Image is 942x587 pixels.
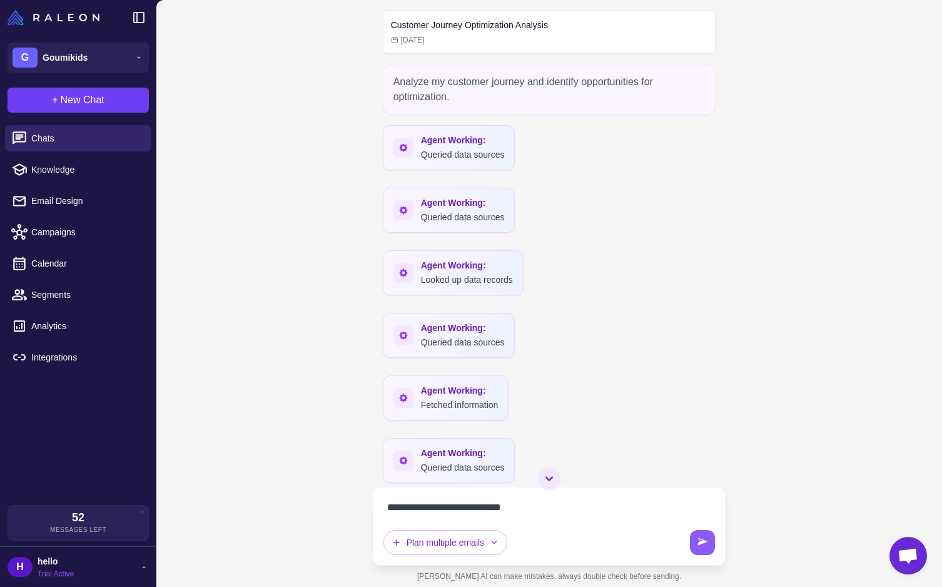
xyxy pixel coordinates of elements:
span: Looked up data records [421,275,513,285]
span: Integrations [31,350,141,364]
span: Analytics [31,319,141,333]
span: Fetched information [421,400,499,410]
span: Agent Working: [421,384,499,397]
span: Trial Active [38,568,74,579]
button: +New Chat [8,88,149,113]
a: Integrations [5,344,151,370]
span: Agent Working: [421,133,505,147]
span: Campaigns [31,225,141,239]
span: Queried data sources [421,212,505,222]
div: Analyze my customer journey and identify opportunities for optimization. [383,64,716,115]
a: Chats [5,125,151,151]
a: Email Design [5,188,151,214]
div: G [13,48,38,68]
span: Queried data sources [421,150,505,160]
div: [PERSON_NAME] AI can make mistakes, always double check before sending. [373,566,726,587]
a: Segments [5,282,151,308]
span: hello [38,554,74,568]
span: Segments [31,288,141,302]
span: Agent Working: [421,258,513,272]
a: Knowledge [5,156,151,183]
span: Messages Left [50,525,106,534]
a: Calendar [5,250,151,277]
span: Goumikids [43,51,88,64]
a: Analytics [5,313,151,339]
span: Agent Working: [421,196,505,210]
a: Raleon Logo [8,10,104,25]
div: H [8,557,33,577]
button: GGoumikids [8,43,149,73]
span: Agent Working: [421,446,505,460]
a: Campaigns [5,219,151,245]
span: Agent Working: [421,321,505,335]
span: Calendar [31,257,141,270]
span: Email Design [31,194,141,208]
div: Open chat [889,537,927,574]
span: Chats [31,131,141,145]
img: Raleon Logo [8,10,99,25]
span: 52 [72,512,84,523]
span: Queried data sources [421,337,505,347]
span: + [52,93,58,108]
button: Plan multiple emails [383,530,508,555]
span: New Chat [61,93,104,108]
span: Queried data sources [421,462,505,472]
span: [DATE] [391,34,425,46]
h2: Customer Journey Optimization Analysis [391,18,708,32]
span: Knowledge [31,163,141,176]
